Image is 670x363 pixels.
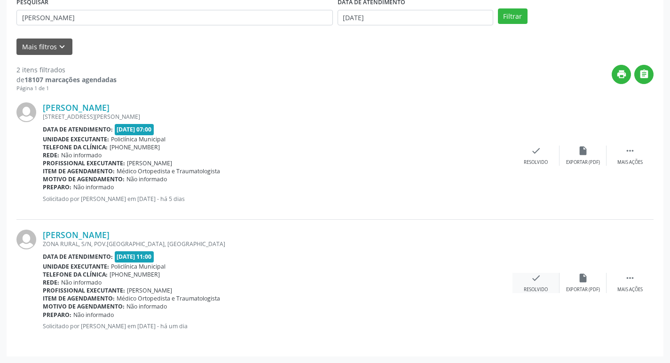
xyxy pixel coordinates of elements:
img: img [16,230,36,249]
span: Não informado [126,302,167,310]
span: Não informado [73,311,114,319]
div: Página 1 de 1 [16,85,117,93]
b: Preparo: [43,183,71,191]
div: de [16,75,117,85]
b: Item de agendamento: [43,294,115,302]
span: Médico Ortopedista e Traumatologista [117,294,220,302]
i: keyboard_arrow_down [57,42,67,52]
div: Resolvido [524,286,548,293]
p: Solicitado por [PERSON_NAME] em [DATE] - há 5 dias [43,195,512,203]
b: Profissional executante: [43,159,125,167]
span: Não informado [73,183,114,191]
span: [DATE] 11:00 [115,251,154,262]
i:  [625,146,635,156]
a: [PERSON_NAME] [43,102,110,113]
span: Policlínica Municipal [111,135,166,143]
b: Motivo de agendamento: [43,175,125,183]
div: Exportar (PDF) [566,159,600,166]
b: Data de atendimento: [43,125,113,133]
span: Médico Ortopedista e Traumatologista [117,167,220,175]
span: Não informado [61,278,102,286]
span: Não informado [126,175,167,183]
span: [PERSON_NAME] [127,286,172,294]
span: Policlínica Municipal [111,263,166,270]
span: [PHONE_NUMBER] [110,270,160,278]
strong: 18107 marcações agendadas [24,75,117,84]
i: insert_drive_file [578,146,588,156]
b: Item de agendamento: [43,167,115,175]
p: Solicitado por [PERSON_NAME] em [DATE] - há um dia [43,322,512,330]
b: Unidade executante: [43,135,109,143]
i: check [531,146,541,156]
b: Motivo de agendamento: [43,302,125,310]
i: print [616,69,627,79]
i:  [639,69,649,79]
div: Resolvido [524,159,548,166]
input: Selecione um intervalo [338,10,493,26]
b: Telefone da clínica: [43,270,108,278]
i: check [531,273,541,283]
b: Profissional executante: [43,286,125,294]
img: img [16,102,36,122]
span: [DATE] 07:00 [115,124,154,135]
button: Filtrar [498,8,528,24]
div: 2 itens filtrados [16,65,117,75]
div: [STREET_ADDRESS][PERSON_NAME] [43,113,512,121]
span: [PERSON_NAME] [127,159,172,167]
span: [PHONE_NUMBER] [110,143,160,151]
div: Mais ações [617,159,643,166]
div: Exportar (PDF) [566,286,600,293]
div: Mais ações [617,286,643,293]
input: Nome, CNS [16,10,333,26]
b: Preparo: [43,311,71,319]
b: Rede: [43,278,59,286]
b: Rede: [43,151,59,159]
button: print [612,65,631,84]
b: Telefone da clínica: [43,143,108,151]
div: ZONA RURAL, S/N, POV.[GEOGRAPHIC_DATA], [GEOGRAPHIC_DATA] [43,240,512,248]
span: Não informado [61,151,102,159]
a: [PERSON_NAME] [43,230,110,240]
button:  [634,65,654,84]
i:  [625,273,635,283]
i: insert_drive_file [578,273,588,283]
b: Data de atendimento: [43,253,113,261]
button: Mais filtroskeyboard_arrow_down [16,39,72,55]
b: Unidade executante: [43,263,109,270]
